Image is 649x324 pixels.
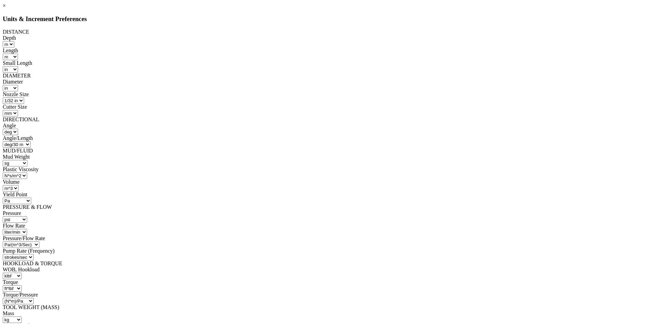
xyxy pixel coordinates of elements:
label: Angle/Length [3,135,33,141]
label: Volume [3,179,19,185]
h3: Units & Increment Preferences [3,15,646,23]
span: DIRECTIONAL [3,116,39,122]
label: Mass [3,310,14,316]
label: Depth [3,35,16,41]
span: DIAMETER [3,73,31,78]
span: PRESSURE & FLOW [3,204,52,210]
span: HOOKLOAD & TORQUE [3,260,62,266]
span: DISTANCE [3,29,29,35]
label: WOB, Hookload [3,267,39,272]
label: Torque [3,279,18,285]
label: Angle [3,123,16,128]
label: Length [3,48,18,53]
label: Plastic Viscosity [3,166,39,172]
label: Mud Weight [3,154,30,160]
label: Pump Rate (Frequency) [3,248,55,254]
label: Yield Point [3,192,27,197]
label: Nozzle Size [3,91,29,97]
label: Pressure [3,210,21,216]
label: Flow Rate [3,223,25,229]
a: × [3,3,6,8]
label: Diameter [3,79,23,85]
span: TOOL WEIGHT (MASS) [3,304,59,310]
label: Pressure/Flow Rate [3,235,45,241]
label: Small Length [3,60,32,66]
label: Torque/Pressure [3,292,38,298]
label: Cutter Size [3,104,27,110]
span: MUD/FLUID [3,148,33,154]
